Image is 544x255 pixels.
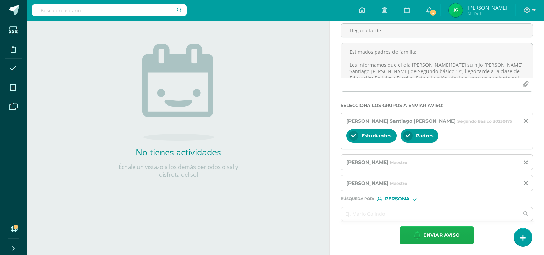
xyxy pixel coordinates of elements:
[32,4,187,16] input: Busca un usuario...
[423,227,460,244] span: Enviar aviso
[468,10,507,16] span: Mi Perfil
[346,118,456,124] span: [PERSON_NAME] Santiago [PERSON_NAME]
[429,9,437,16] span: 3
[390,160,407,165] span: Maestro
[341,207,519,221] input: Ej. Mario Galindo
[341,103,533,108] label: Selecciona los grupos a enviar aviso :
[110,163,247,178] p: Échale un vistazo a los demás períodos o sal y disfruta del sol
[457,119,512,124] span: Segundo Básico 20230175
[362,133,391,139] span: Estudiantes
[468,4,507,11] span: [PERSON_NAME]
[390,181,407,186] span: Maestro
[385,197,410,201] span: Persona
[449,3,463,17] img: c5e6a7729ce0d31aadaf9fc218af694a.png
[416,133,433,139] span: Padres
[341,43,533,78] textarea: Estimados padres de familia: Les informamos que el día [PERSON_NAME][DATE] su hijo [PERSON_NAME] ...
[346,180,388,186] span: [PERSON_NAME]
[377,197,429,201] div: [object Object]
[341,197,374,201] span: Búsqueda por :
[400,226,474,244] button: Enviar aviso
[346,159,388,165] span: [PERSON_NAME]
[142,44,214,141] img: no_activities.png
[341,24,533,37] input: Titulo
[110,146,247,158] h2: No tienes actividades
